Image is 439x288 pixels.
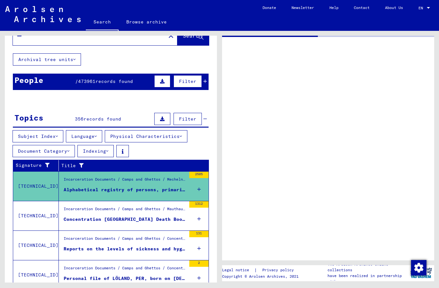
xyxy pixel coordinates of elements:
div: Reports on the levels of sickness and hygiene in CC Mittelbau and its sub-camps [64,246,186,252]
td: [TECHNICAL_ID] [13,230,59,260]
div: Incarceration Documents / Camps and Ghettos / Concentration Camp Mittelbau ([PERSON_NAME]) / Gene... [64,236,186,245]
img: yv_logo.png [409,265,433,281]
div: Incarceration Documents / Camps and Ghettos / Concentration Camp Mittelbau ([PERSON_NAME]) / Conc... [64,265,186,274]
button: Indexing [77,145,114,157]
div: 131 [189,231,209,237]
span: Filter [179,78,196,84]
p: have been realized in partnership with [327,273,408,284]
button: Filter [174,113,202,125]
td: [TECHNICAL_ID] [13,201,59,230]
p: Copyright © Arolsen Archives, 2021 [222,274,301,279]
div: 2 [189,260,209,267]
div: Topics [14,112,43,123]
div: Incarceration Documents / Camps and Ghettos / Mauthausen Concentration Camp / List Material [GEOG... [64,206,186,215]
a: Privacy policy [257,267,301,274]
mat-icon: close [167,32,175,40]
span: 356 [75,116,84,122]
div: | [222,267,301,274]
a: Browse archive [119,14,175,30]
span: records found [84,116,121,122]
div: Signature [16,162,54,169]
div: Title [61,160,202,171]
p: The Arolsen Archives online collections [327,261,408,273]
div: Zustimmung ändern [411,260,426,275]
div: Concentration [GEOGRAPHIC_DATA] Death Books, [DATE] - [DATE] [64,216,186,223]
span: / [75,78,78,84]
img: Zustimmung ändern [411,260,426,275]
div: Signature [16,160,60,171]
button: Language [66,130,102,142]
a: Legal notice [222,267,254,274]
div: Alphabetical registry of persons, primarily [DEMOGRAPHIC_DATA], who were deported in convoys betw... [64,186,186,193]
div: Personal file of LÖLAND, PER, born on [DEMOGRAPHIC_DATA] [64,275,186,282]
span: Search [183,32,202,39]
div: 1312 [189,201,209,208]
button: Archival tree units [13,53,81,66]
td: [TECHNICAL_ID] [13,171,59,201]
button: Physical Characteristics [105,130,187,142]
button: Subject Index [13,130,63,142]
div: 2505 [189,172,209,178]
button: Filter [174,75,202,87]
div: Title [61,162,196,169]
mat-select-trigger: EN [418,5,423,10]
span: 473961 [78,78,95,84]
span: records found [95,78,133,84]
span: Filter [179,116,196,122]
div: Incarceration Documents / Camps and Ghettos / Mecheln ([GEOGRAPHIC_DATA]) SS Deportation Camp / L... [64,176,186,185]
button: Document Category [13,145,75,157]
img: Arolsen_neg.svg [5,6,81,22]
a: Search [86,14,119,31]
div: People [14,74,43,86]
